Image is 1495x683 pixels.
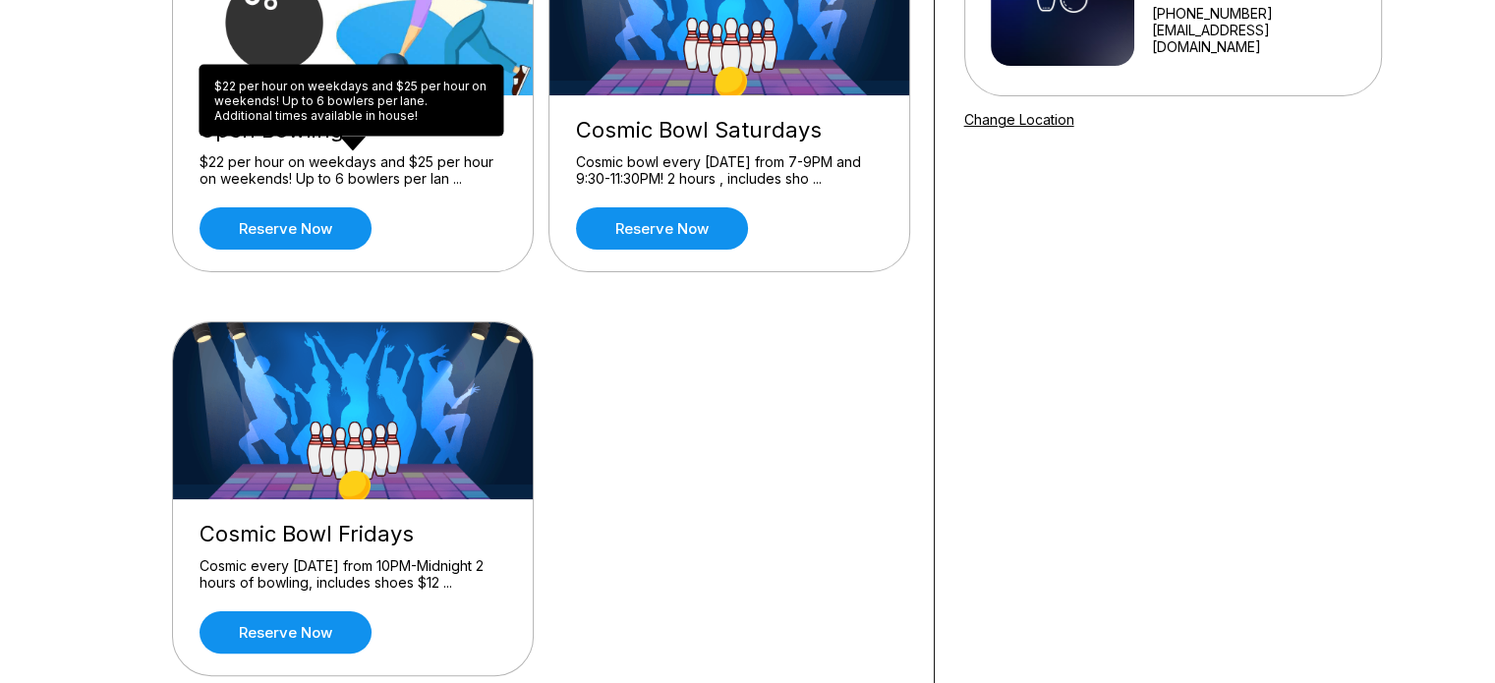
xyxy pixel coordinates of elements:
[1152,5,1373,22] div: [PHONE_NUMBER]
[173,322,535,499] img: Cosmic Bowl Fridays
[576,207,748,250] a: Reserve now
[200,611,372,654] a: Reserve now
[576,117,883,143] div: Cosmic Bowl Saturdays
[200,521,506,547] div: Cosmic Bowl Fridays
[964,111,1074,128] a: Change Location
[200,207,372,250] a: Reserve now
[1152,22,1373,55] a: [EMAIL_ADDRESS][DOMAIN_NAME]
[200,153,506,188] div: $22 per hour on weekdays and $25 per hour on weekends! Up to 6 bowlers per lan ...
[199,65,503,137] div: $22 per hour on weekdays and $25 per hour on weekends! Up to 6 bowlers per lane. Additional times...
[576,153,883,188] div: Cosmic bowl every [DATE] from 7-9PM and 9:30-11:30PM! 2 hours , includes sho ...
[200,557,506,592] div: Cosmic every [DATE] from 10PM-Midnight 2 hours of bowling, includes shoes $12 ...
